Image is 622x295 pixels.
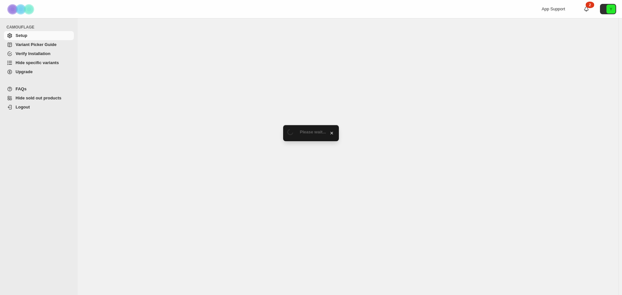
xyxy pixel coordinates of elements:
span: Variant Picker Guide [16,42,56,47]
span: Hide sold out products [16,96,62,100]
span: Please wait... [300,130,326,134]
span: Setup [16,33,27,38]
span: CAMOUFLAGE [6,25,75,30]
img: Camouflage [5,0,38,18]
a: Hide sold out products [4,94,74,103]
span: Avatar with initials Y [606,5,616,14]
a: Hide specific variants [4,58,74,67]
a: FAQs [4,85,74,94]
span: Verify Installation [16,51,51,56]
span: FAQs [16,86,27,91]
a: Setup [4,31,74,40]
a: Variant Picker Guide [4,40,74,49]
span: Hide specific variants [16,60,59,65]
a: Upgrade [4,67,74,76]
span: App Support [542,6,565,11]
a: Verify Installation [4,49,74,58]
a: 2 [583,6,590,12]
div: 2 [586,2,594,8]
span: Upgrade [16,69,33,74]
span: Logout [16,105,30,109]
text: Y [610,7,612,11]
a: Logout [4,103,74,112]
button: Avatar with initials Y [600,4,616,14]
